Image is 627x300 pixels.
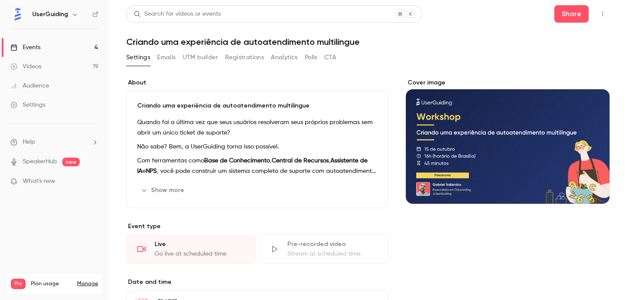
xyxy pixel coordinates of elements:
[324,51,336,64] button: CTA
[157,51,175,64] button: Emails
[126,37,610,47] h1: Criando uma experiência de autoatendimento multilíngue
[10,138,98,147] li: help-dropdown-opener
[10,101,45,109] div: Settings
[126,78,388,87] label: About
[137,117,378,138] p: Quando foi a última vez que seus usuários resolveram seus próprios problemas sem abrir um único t...
[126,278,388,287] label: Date and time
[137,155,378,176] p: Com ferramentas como , , e , você pode construir um sistema completo de suporte com autoatendimen...
[10,62,41,71] div: Videos
[137,183,189,197] button: Show more
[11,7,25,21] img: UserGuiding
[88,178,98,185] iframe: Noticeable Trigger
[183,51,218,64] button: UTM builder
[137,101,378,110] p: Criando uma experiência de autoatendimento multilíngue
[77,280,98,287] a: Manage
[305,51,317,64] button: Polls
[259,234,388,264] div: Pre-recorded videoStream at scheduled time
[126,234,256,264] div: LiveGo live at scheduled time
[272,158,329,164] strong: Central de Recursos
[271,51,298,64] button: Analytics
[406,78,610,204] section: Cover image
[32,10,68,19] h6: UserGuiding
[31,280,72,287] span: Plan usage
[23,177,55,186] span: What's new
[155,240,245,249] div: Live
[23,138,35,147] span: Help
[146,168,157,174] strong: NPS
[23,157,57,166] a: SpeakerHub
[11,279,26,289] span: Pro
[134,10,221,19] div: Search for videos or events
[126,51,150,64] button: Settings
[62,158,80,166] span: new
[126,222,388,231] p: Event type
[137,142,378,152] p: Não sabe? Bem, a UserGuiding torna isso possível.
[554,5,589,23] button: Share
[10,81,49,90] div: Audience
[10,43,40,52] div: Events
[225,51,264,64] button: Registrations
[287,249,378,258] div: Stream at scheduled time
[204,158,270,164] strong: Base de Conhecimento
[406,78,610,87] label: Cover image
[155,249,245,258] div: Go live at scheduled time
[287,240,378,249] div: Pre-recorded video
